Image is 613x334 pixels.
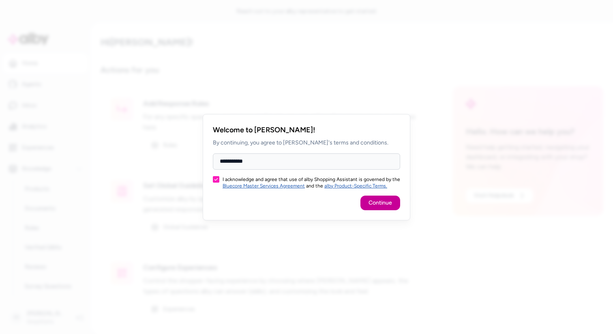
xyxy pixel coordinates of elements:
[324,183,387,189] a: alby Product-Specific Terms.
[213,139,400,147] p: By continuing, you agree to [PERSON_NAME]'s terms and conditions.
[360,196,400,210] button: Continue
[223,176,400,189] label: I acknowledge and agree that use of alby Shopping Assistant is governed by the and the
[223,183,305,189] a: Bluecore Master Services Agreement
[213,124,400,136] h2: Welcome to [PERSON_NAME]!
